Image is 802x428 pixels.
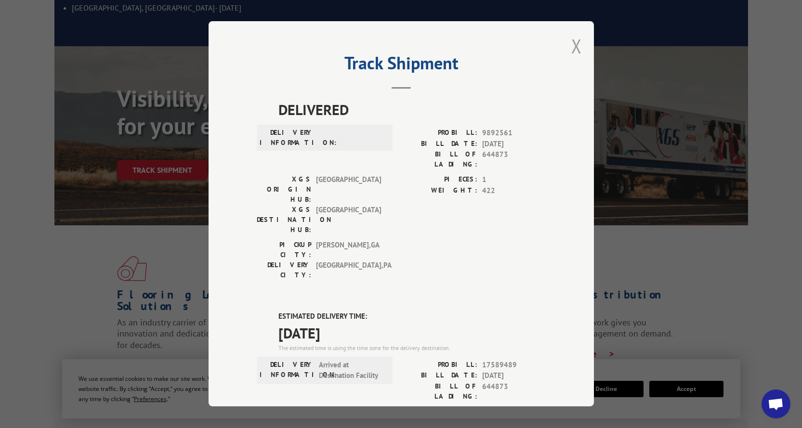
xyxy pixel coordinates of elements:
[482,371,546,382] span: [DATE]
[401,128,477,139] label: PROBILL:
[482,139,546,150] span: [DATE]
[316,240,381,260] span: [PERSON_NAME] , GA
[278,311,546,323] label: ESTIMATED DELIVERY TIME:
[401,185,477,196] label: WEIGHT:
[260,128,314,148] label: DELIVERY INFORMATION:
[482,150,546,170] span: 644873
[482,185,546,196] span: 422
[257,56,546,75] h2: Track Shipment
[482,128,546,139] span: 9892561
[316,205,381,235] span: [GEOGRAPHIC_DATA]
[257,175,311,205] label: XGS ORIGIN HUB:
[278,322,546,344] span: [DATE]
[762,389,790,418] a: Open chat
[482,360,546,371] span: 17589489
[278,99,546,121] span: DELIVERED
[401,371,477,382] label: BILL DATE:
[316,175,381,205] span: [GEOGRAPHIC_DATA]
[257,260,311,281] label: DELIVERY CITY:
[257,205,311,235] label: XGS DESTINATION HUB:
[401,175,477,186] label: PIECES:
[401,150,477,170] label: BILL OF LADING:
[260,360,314,381] label: DELIVERY INFORMATION:
[401,381,477,402] label: BILL OF LADING:
[319,360,384,381] span: Arrived at Destination Facility
[278,344,546,352] div: The estimated time is using the time zone for the delivery destination.
[482,381,546,402] span: 644873
[257,240,311,260] label: PICKUP CITY:
[316,260,381,281] span: [GEOGRAPHIC_DATA] , PA
[482,175,546,186] span: 1
[571,33,582,59] button: Close modal
[401,360,477,371] label: PROBILL:
[401,139,477,150] label: BILL DATE:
